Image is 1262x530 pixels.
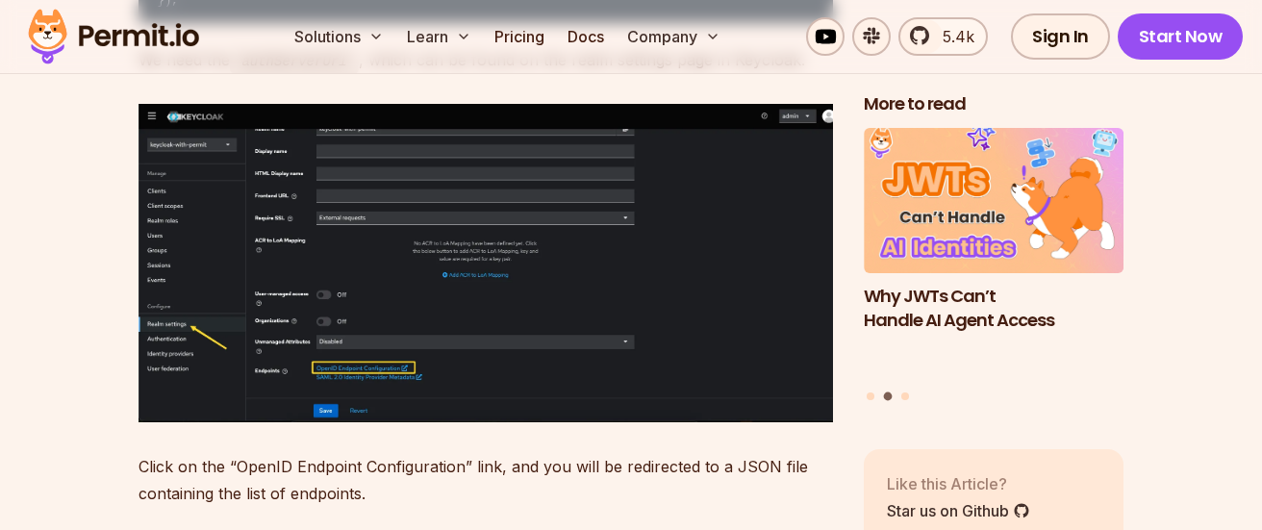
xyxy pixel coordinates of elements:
img: image.png [139,104,833,421]
li: 2 of 3 [864,128,1123,381]
button: Go to slide 1 [867,392,874,400]
button: Go to slide 3 [901,392,909,400]
a: Why JWTs Can’t Handle AI Agent AccessWhy JWTs Can’t Handle AI Agent Access [864,128,1123,381]
a: Start Now [1118,13,1244,60]
h2: More to read [864,92,1123,116]
button: Go to slide 2 [884,392,893,401]
p: Like this Article? [887,472,1030,495]
img: Why JWTs Can’t Handle AI Agent Access [864,128,1123,274]
button: Solutions [287,17,391,56]
button: Learn [399,17,479,56]
h3: Why JWTs Can’t Handle AI Agent Access [864,285,1123,333]
a: Sign In [1011,13,1110,60]
p: Click on the “OpenID Endpoint Configuration” link, and you will be redirected to a JSON file cont... [139,453,833,507]
a: Star us on Github [887,499,1030,522]
a: Docs [560,17,612,56]
span: 5.4k [931,25,974,48]
button: Company [619,17,728,56]
a: 5.4k [898,17,988,56]
img: Permit logo [19,4,208,69]
div: Posts [864,128,1123,404]
a: Pricing [487,17,552,56]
